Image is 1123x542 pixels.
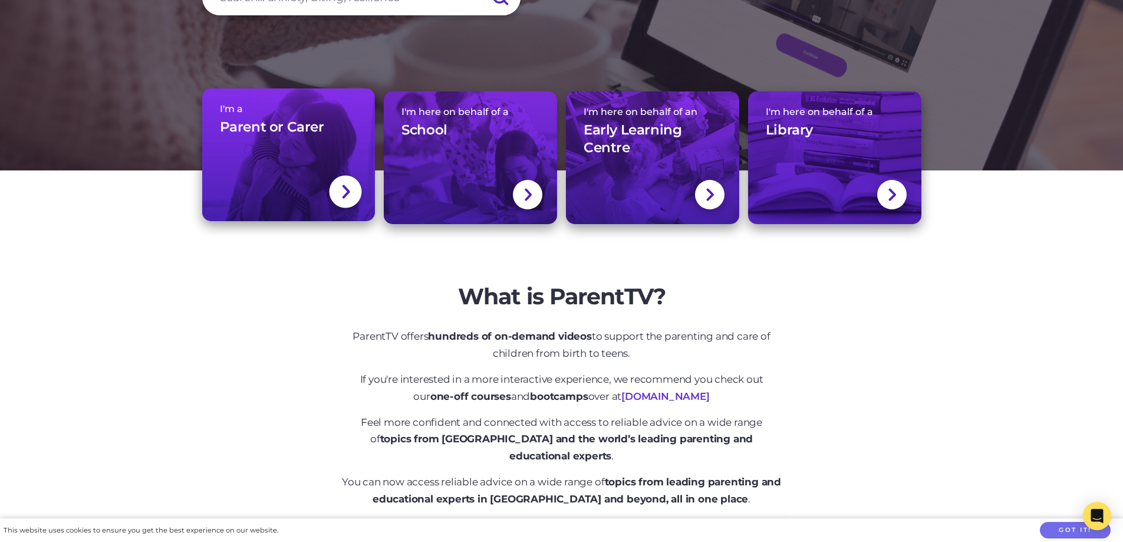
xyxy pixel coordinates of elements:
strong: one-off courses [430,390,511,402]
span: I'm here on behalf of a [401,106,539,117]
span: I'm a [220,103,358,114]
p: If you're interested in a more interactive experience, we recommend you check out our and over at [341,371,783,405]
img: svg+xml;base64,PHN2ZyBlbmFibGUtYmFja2dyb3VuZD0ibmV3IDAgMCAxNC44IDI1LjciIHZpZXdCb3g9IjAgMCAxNC44ID... [341,183,350,201]
img: svg+xml;base64,PHN2ZyBlbmFibGUtYmFja2dyb3VuZD0ibmV3IDAgMCAxNC44IDI1LjciIHZpZXdCb3g9IjAgMCAxNC44ID... [705,187,714,202]
div: This website uses cookies to ensure you get the best experience on our website. [4,524,278,537]
a: [DOMAIN_NAME] [621,390,709,402]
p: You can now access reliable advice on a wide range of . [341,474,783,508]
strong: hundreds of on-demand videos [428,330,591,342]
div: Open Intercom Messenger [1083,502,1111,530]
strong: topics from [GEOGRAPHIC_DATA] and the world’s leading parenting and educational experts [380,433,753,462]
img: svg+xml;base64,PHN2ZyBlbmFibGUtYmFja2dyb3VuZD0ibmV3IDAgMCAxNC44IDI1LjciIHZpZXdCb3g9IjAgMCAxNC44ID... [523,187,532,202]
span: I'm here on behalf of a [766,106,904,117]
a: I'm here on behalf of anEarly Learning Centre [566,91,739,224]
a: I'm here on behalf of aSchool [384,91,557,224]
h3: School [401,121,447,139]
strong: bootcamps [530,390,588,402]
a: I'm aParent or Carer [202,88,376,221]
p: ParentTV offers to support the parenting and care of children from birth to teens. [341,328,783,362]
p: Feel more confident and connected with access to reliable advice on a wide range of . [341,414,783,465]
h2: What is ParentTV? [341,283,783,310]
button: Got it! [1040,522,1111,539]
h3: Parent or Carer [220,119,324,136]
a: I'm here on behalf of aLibrary [748,91,921,224]
span: I'm here on behalf of an [584,106,722,117]
h3: Early Learning Centre [584,121,722,157]
h3: Library [766,121,813,139]
img: svg+xml;base64,PHN2ZyBlbmFibGUtYmFja2dyb3VuZD0ibmV3IDAgMCAxNC44IDI1LjciIHZpZXdCb3g9IjAgMCAxNC44ID... [887,187,896,202]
